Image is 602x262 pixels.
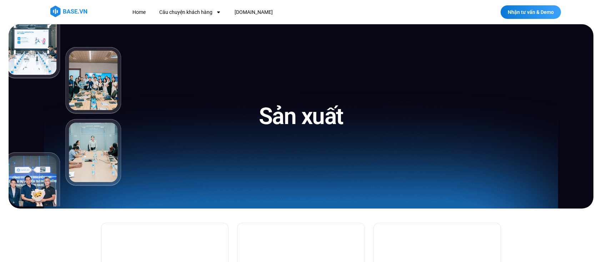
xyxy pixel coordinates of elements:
h1: Sản xuất [259,102,343,131]
nav: Menu [127,6,404,19]
a: Home [127,6,151,19]
a: [DOMAIN_NAME] [229,6,278,19]
span: Nhận tư vấn & Demo [508,10,554,15]
a: Nhận tư vấn & Demo [501,5,561,19]
a: Câu chuyện khách hàng [154,6,226,19]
